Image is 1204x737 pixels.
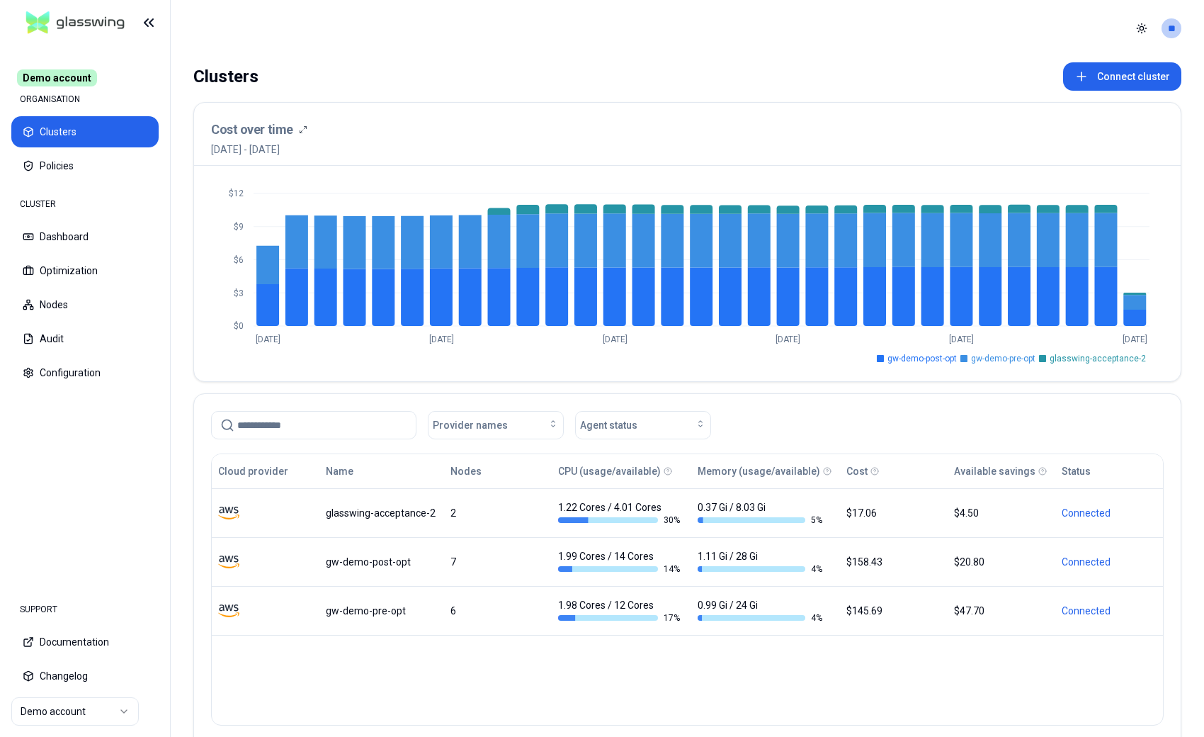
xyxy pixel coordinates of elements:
[428,411,564,439] button: Provider names
[558,612,683,624] div: 17 %
[954,506,1049,520] div: $4.50
[846,604,941,618] div: $145.69
[971,353,1035,364] span: gw-demo-pre-opt
[211,120,293,140] h3: Cost over time
[1123,334,1147,344] tspan: [DATE]
[229,189,244,198] tspan: $12
[326,457,353,485] button: Name
[256,334,280,344] tspan: [DATE]
[234,288,244,298] tspan: $3
[846,457,868,485] button: Cost
[698,563,822,575] div: 4 %
[558,563,683,575] div: 14 %
[450,555,545,569] div: 7
[326,506,437,520] div: glasswing-acceptance-2
[218,457,288,485] button: Cloud provider
[846,555,941,569] div: $158.43
[558,514,683,526] div: 30 %
[11,85,159,113] div: ORGANISATION
[326,555,437,569] div: gw-demo-post-opt
[11,357,159,388] button: Configuration
[11,221,159,252] button: Dashboard
[218,600,239,621] img: aws
[558,549,683,575] div: 1.99 Cores / 14 Cores
[580,418,637,432] span: Agent status
[11,255,159,286] button: Optimization
[450,506,545,520] div: 2
[698,549,822,575] div: 1.11 Gi / 28 Gi
[954,457,1035,485] button: Available savings
[954,604,1049,618] div: $47.70
[1063,62,1181,91] button: Connect cluster
[234,222,244,232] tspan: $9
[698,500,822,526] div: 0.37 Gi / 8.03 Gi
[211,142,307,157] span: [DATE] - [DATE]
[17,69,97,86] span: Demo account
[21,6,130,40] img: GlassWing
[1062,555,1157,569] div: Connected
[450,457,482,485] button: Nodes
[1062,464,1091,478] div: Status
[450,604,545,618] div: 6
[11,150,159,181] button: Policies
[1062,506,1157,520] div: Connected
[234,255,244,265] tspan: $6
[558,500,683,526] div: 1.22 Cores / 4.01 Cores
[776,334,800,344] tspan: [DATE]
[954,555,1049,569] div: $20.80
[218,502,239,524] img: aws
[698,457,820,485] button: Memory (usage/available)
[1062,604,1157,618] div: Connected
[11,289,159,320] button: Nodes
[11,190,159,218] div: CLUSTER
[558,457,661,485] button: CPU (usage/available)
[429,334,454,344] tspan: [DATE]
[1050,353,1146,364] span: glasswing-acceptance-2
[698,598,822,624] div: 0.99 Gi / 24 Gi
[698,612,822,624] div: 4 %
[603,334,627,344] tspan: [DATE]
[575,411,711,439] button: Agent status
[193,62,259,91] div: Clusters
[698,514,822,526] div: 5 %
[11,595,159,624] div: SUPPORT
[11,323,159,354] button: Audit
[11,626,159,658] button: Documentation
[949,334,974,344] tspan: [DATE]
[11,116,159,147] button: Clusters
[558,598,683,624] div: 1.98 Cores / 12 Cores
[11,660,159,692] button: Changelog
[433,418,508,432] span: Provider names
[887,353,957,364] span: gw-demo-post-opt
[326,604,437,618] div: gw-demo-pre-opt
[846,506,941,520] div: $17.06
[218,551,239,573] img: aws
[234,321,244,331] tspan: $0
